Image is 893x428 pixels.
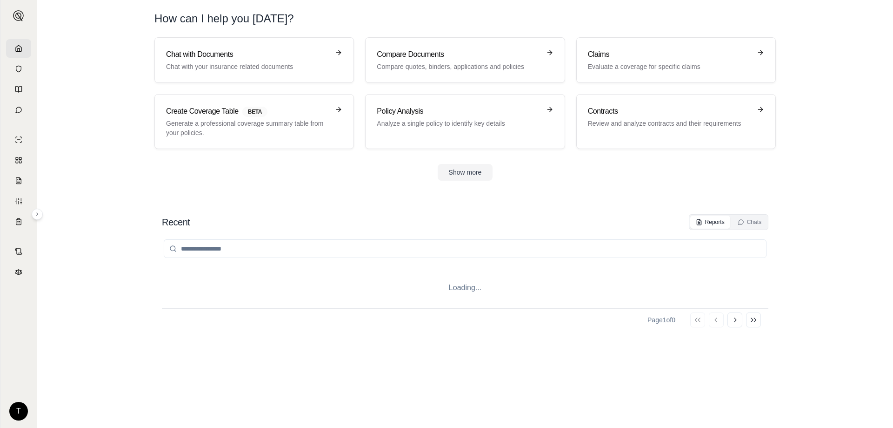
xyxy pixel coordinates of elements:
[6,101,31,119] a: Chat
[166,106,329,117] h3: Create Coverage Table
[588,119,751,128] p: Review and analyze contracts and their requirements
[162,216,190,229] h2: Recent
[154,11,776,26] h1: How can I help you [DATE]?
[365,94,565,149] a: Policy AnalysisAnalyze a single policy to identify key details
[166,62,329,71] p: Chat with your insurance related documents
[377,62,540,71] p: Compare quotes, binders, applications and policies
[377,49,540,60] h3: Compare Documents
[690,216,730,229] button: Reports
[9,7,28,25] button: Expand sidebar
[377,119,540,128] p: Analyze a single policy to identify key details
[377,106,540,117] h3: Policy Analysis
[576,37,776,83] a: ClaimsEvaluate a coverage for specific claims
[154,94,354,149] a: Create Coverage TableBETAGenerate a professional coverage summary table from your policies.
[242,107,267,117] span: BETA
[6,242,31,261] a: Contract Analysis
[13,10,24,21] img: Expand sidebar
[32,209,43,220] button: Expand sidebar
[576,94,776,149] a: ContractsReview and analyze contracts and their requirements
[647,315,675,325] div: Page 1 of 0
[6,171,31,190] a: Claim Coverage
[6,130,31,149] a: Single Policy
[6,263,31,281] a: Legal Search Engine
[732,216,767,229] button: Chats
[588,106,751,117] h3: Contracts
[365,37,565,83] a: Compare DocumentsCompare quotes, binders, applications and policies
[588,49,751,60] h3: Claims
[6,60,31,78] a: Documents Vault
[696,218,725,226] div: Reports
[166,119,329,137] p: Generate a professional coverage summary table from your policies.
[6,192,31,211] a: Custom Report
[6,39,31,58] a: Home
[9,402,28,421] div: T
[588,62,751,71] p: Evaluate a coverage for specific claims
[166,49,329,60] h3: Chat with Documents
[438,164,493,181] button: Show more
[154,37,354,83] a: Chat with DocumentsChat with your insurance related documents
[6,212,31,231] a: Coverage Table
[738,218,761,226] div: Chats
[6,151,31,170] a: Policy Comparisons
[6,80,31,99] a: Prompt Library
[162,267,768,308] div: Loading...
